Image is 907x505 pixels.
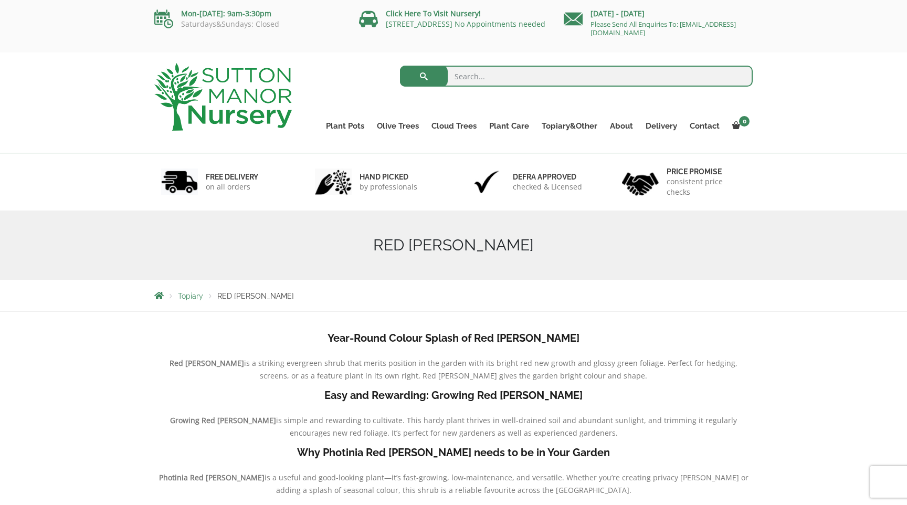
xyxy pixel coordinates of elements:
[244,358,737,381] span: is a striking evergreen shrub that merits position in the garden with its bright red new growth a...
[400,66,753,87] input: Search...
[726,119,753,133] a: 0
[535,119,604,133] a: Topiary&Other
[683,119,726,133] a: Contact
[320,119,371,133] a: Plant Pots
[161,169,198,195] img: 1.jpg
[154,236,753,255] h1: RED [PERSON_NAME]
[276,415,737,438] span: is simple and rewarding to cultivate. This hardy plant thrives in well-drained soil and abundant ...
[324,389,583,402] b: Easy and Rewarding: Growing Red [PERSON_NAME]
[604,119,639,133] a: About
[590,19,736,37] a: Please Send All Enquiries To: [EMAIL_ADDRESS][DOMAIN_NAME]
[170,358,244,368] b: Red [PERSON_NAME]
[468,169,505,195] img: 3.jpg
[639,119,683,133] a: Delivery
[297,446,610,459] b: Why Photinia Red [PERSON_NAME] needs to be in Your Garden
[513,172,582,182] h6: Defra approved
[328,332,579,344] b: Year-Round Colour Splash of Red [PERSON_NAME]
[154,291,753,300] nav: Breadcrumbs
[360,172,417,182] h6: hand picked
[360,182,417,192] p: by professionals
[265,472,748,495] span: is a useful and good-looking plant—it’s fast-growing, low-maintenance, and versatile. Whether you...
[315,169,352,195] img: 2.jpg
[170,415,276,425] b: Growing Red [PERSON_NAME]
[154,7,343,20] p: Mon-[DATE]: 9am-3:30pm
[178,292,203,300] a: Topiary
[564,7,753,20] p: [DATE] - [DATE]
[206,182,258,192] p: on all orders
[667,167,746,176] h6: Price promise
[386,8,481,18] a: Click Here To Visit Nursery!
[159,472,265,482] b: Photinia Red [PERSON_NAME]
[425,119,483,133] a: Cloud Trees
[386,19,545,29] a: [STREET_ADDRESS] No Appointments needed
[513,182,582,192] p: checked & Licensed
[739,116,750,127] span: 0
[483,119,535,133] a: Plant Care
[217,292,294,300] span: RED [PERSON_NAME]
[622,166,659,198] img: 4.jpg
[206,172,258,182] h6: FREE DELIVERY
[667,176,746,197] p: consistent price checks
[154,20,343,28] p: Saturdays&Sundays: Closed
[154,63,292,131] img: logo
[371,119,425,133] a: Olive Trees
